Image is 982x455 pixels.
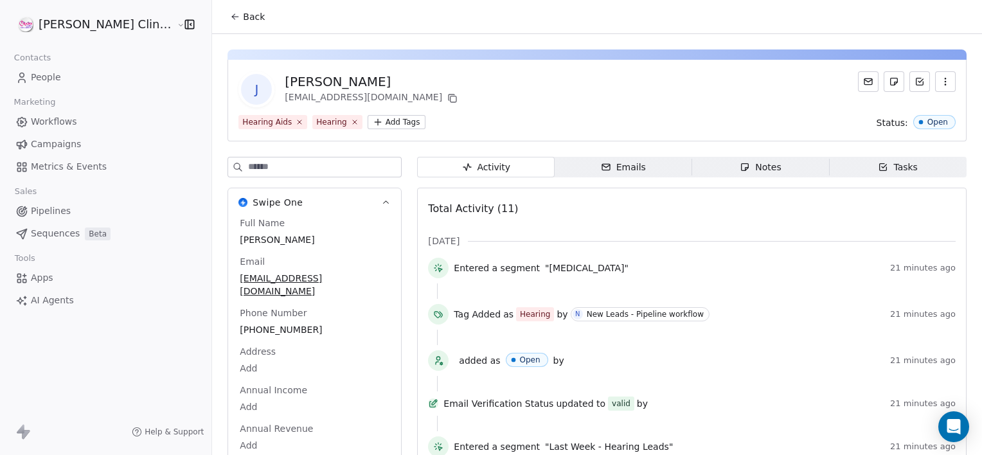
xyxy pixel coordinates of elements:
[145,427,204,437] span: Help & Support
[459,354,500,367] span: added as
[587,310,704,319] div: New Leads - Pipeline workflow
[877,116,908,129] span: Status:
[612,397,630,410] div: valid
[240,323,389,336] span: [PHONE_NUMBER]
[10,111,201,132] a: Workflows
[10,67,201,88] a: People
[890,355,956,366] span: 21 minutes ago
[8,93,61,112] span: Marketing
[890,309,956,319] span: 21 minutes ago
[10,267,201,289] a: Apps
[240,233,389,246] span: [PERSON_NAME]
[132,427,204,437] a: Help & Support
[938,411,969,442] div: Open Intercom Messenger
[454,440,540,453] span: Entered a segment
[242,116,292,128] div: Hearing Aids
[285,73,460,91] div: [PERSON_NAME]
[520,308,550,320] div: Hearing
[240,272,389,298] span: [EMAIL_ADDRESS][DOMAIN_NAME]
[31,271,53,285] span: Apps
[31,204,71,218] span: Pipelines
[556,397,605,410] span: updated to
[10,134,201,155] a: Campaigns
[443,397,553,410] span: Email Verification Status
[553,354,564,367] span: by
[31,294,74,307] span: AI Agents
[10,290,201,311] a: AI Agents
[285,91,460,106] div: [EMAIL_ADDRESS][DOMAIN_NAME]
[237,384,310,397] span: Annual Income
[10,156,201,177] a: Metrics & Events
[237,217,287,229] span: Full Name
[31,115,77,129] span: Workflows
[8,48,57,67] span: Contacts
[222,5,272,28] button: Back
[316,116,346,128] div: Hearing
[454,262,540,274] span: Entered a segment
[890,442,956,452] span: 21 minutes ago
[9,182,42,201] span: Sales
[31,138,81,151] span: Campaigns
[557,308,567,321] span: by
[31,227,80,240] span: Sequences
[238,198,247,207] img: Swipe One
[545,262,629,274] span: "[MEDICAL_DATA]"
[545,440,673,453] span: "Last Week - Hearing Leads"
[18,17,33,32] img: RASYA-Clinic%20Circle%20icon%20Transparent.png
[253,196,303,209] span: Swipe One
[428,235,460,247] span: [DATE]
[575,309,580,319] div: N
[243,10,265,23] span: Back
[520,355,540,364] div: Open
[740,161,781,174] div: Notes
[878,161,918,174] div: Tasks
[85,227,111,240] span: Beta
[237,345,278,358] span: Address
[240,362,389,375] span: Add
[601,161,646,174] div: Emails
[237,255,267,268] span: Email
[10,223,201,244] a: SequencesBeta
[39,16,174,33] span: [PERSON_NAME] Clinic External
[503,308,513,321] span: as
[237,422,316,435] span: Annual Revenue
[368,115,425,129] button: Add Tags
[241,74,272,105] span: J
[890,398,956,409] span: 21 minutes ago
[454,308,501,321] span: Tag Added
[240,439,389,452] span: Add
[237,307,309,319] span: Phone Number
[890,263,956,273] span: 21 minutes ago
[428,202,518,215] span: Total Activity (11)
[31,71,61,84] span: People
[10,201,201,222] a: Pipelines
[637,397,648,410] span: by
[15,13,168,35] button: [PERSON_NAME] Clinic External
[927,118,948,127] div: Open
[31,160,107,174] span: Metrics & Events
[240,400,389,413] span: Add
[228,188,401,217] button: Swipe OneSwipe One
[9,249,40,268] span: Tools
